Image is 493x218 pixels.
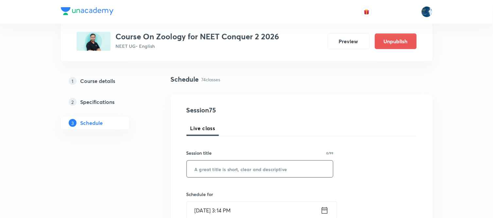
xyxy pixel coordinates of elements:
input: A great title is short, clear and descriptive [187,161,333,177]
h5: Specifications [80,98,115,106]
h4: Schedule [171,74,199,84]
img: Company Logo [61,7,114,15]
h6: Session title [186,149,212,156]
p: NEET UG • English [116,43,279,50]
a: 2Specifications [61,95,150,109]
h5: Course details [80,77,115,85]
p: 1 [69,77,77,85]
img: avatar [364,9,370,15]
img: F372E714-69FB-42D4-B2BA-89B5BA1AA6FD_plus.png [77,32,111,51]
a: Company Logo [61,7,114,17]
p: 0/99 [326,151,333,155]
button: avatar [361,7,372,17]
p: 3 [69,119,77,127]
a: 1Course details [61,74,150,88]
h5: Schedule [80,119,103,127]
h6: Schedule for [186,191,334,198]
button: Unpublish [375,33,417,49]
button: Preview [328,33,370,49]
p: 74 classes [202,76,220,83]
h3: Course On Zoology for NEET Conquer 2 2026 [116,32,279,41]
p: 2 [69,98,77,106]
img: Lokeshwar Chiluveru [421,6,432,17]
h4: Session 75 [186,105,306,115]
span: Live class [190,124,215,132]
